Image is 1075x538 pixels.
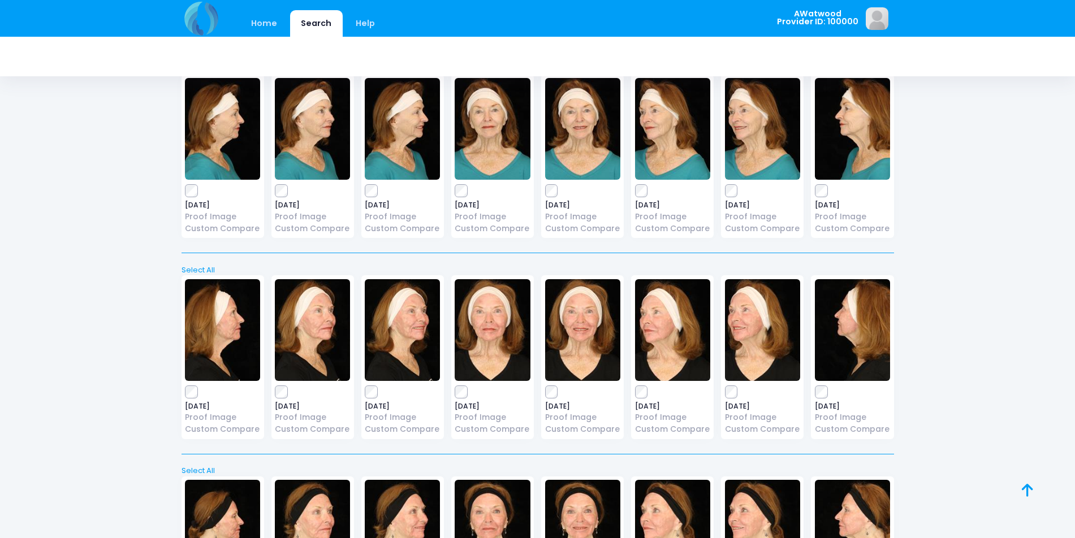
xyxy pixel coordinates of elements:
a: Custom Compare [725,423,800,435]
span: [DATE] [185,202,260,209]
span: [DATE] [185,403,260,410]
span: [DATE] [455,202,530,209]
span: [DATE] [455,403,530,410]
a: Proof Image [725,411,800,423]
a: Proof Image [815,411,890,423]
a: Custom Compare [365,423,440,435]
a: Proof Image [635,211,710,223]
a: Proof Image [545,411,620,423]
a: Custom Compare [725,223,800,235]
span: [DATE] [725,403,800,410]
img: image [185,78,260,180]
a: Custom Compare [455,223,530,235]
a: Home [240,10,288,37]
img: image [866,7,888,30]
a: Proof Image [725,211,800,223]
span: [DATE] [365,403,440,410]
a: Search [290,10,343,37]
span: [DATE] [635,403,710,410]
a: Custom Compare [815,223,890,235]
img: image [185,279,260,381]
span: [DATE] [815,202,890,209]
img: image [815,78,890,180]
a: Select All [178,465,897,476]
img: image [815,279,890,381]
span: [DATE] [275,202,350,209]
span: [DATE] [545,202,620,209]
a: Proof Image [455,211,530,223]
img: image [365,279,440,381]
a: Custom Compare [185,423,260,435]
a: Proof Image [365,211,440,223]
a: Select All [178,264,897,276]
a: Proof Image [275,411,350,423]
a: Custom Compare [635,423,710,435]
a: Proof Image [635,411,710,423]
span: [DATE] [275,403,350,410]
a: Custom Compare [815,423,890,435]
img: image [635,78,710,180]
a: Custom Compare [275,223,350,235]
img: image [455,279,530,381]
a: Proof Image [545,211,620,223]
a: Custom Compare [455,423,530,435]
a: Proof Image [185,211,260,223]
a: Custom Compare [185,223,260,235]
img: image [275,279,350,381]
a: Proof Image [455,411,530,423]
a: Proof Image [365,411,440,423]
img: image [725,279,800,381]
a: Proof Image [185,411,260,423]
img: image [275,78,350,180]
a: Custom Compare [365,223,440,235]
img: image [455,78,530,180]
span: [DATE] [635,202,710,209]
span: AWatwood Provider ID: 100000 [777,10,858,26]
a: Proof Image [815,211,890,223]
span: [DATE] [815,403,890,410]
a: Custom Compare [545,223,620,235]
a: Custom Compare [635,223,710,235]
span: [DATE] [545,403,620,410]
img: image [545,279,620,381]
span: [DATE] [725,202,800,209]
a: Help [344,10,386,37]
a: Proof Image [275,211,350,223]
a: Custom Compare [545,423,620,435]
img: image [365,78,440,180]
img: image [545,78,620,180]
a: Custom Compare [275,423,350,435]
img: image [725,78,800,180]
span: [DATE] [365,202,440,209]
img: image [635,279,710,381]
